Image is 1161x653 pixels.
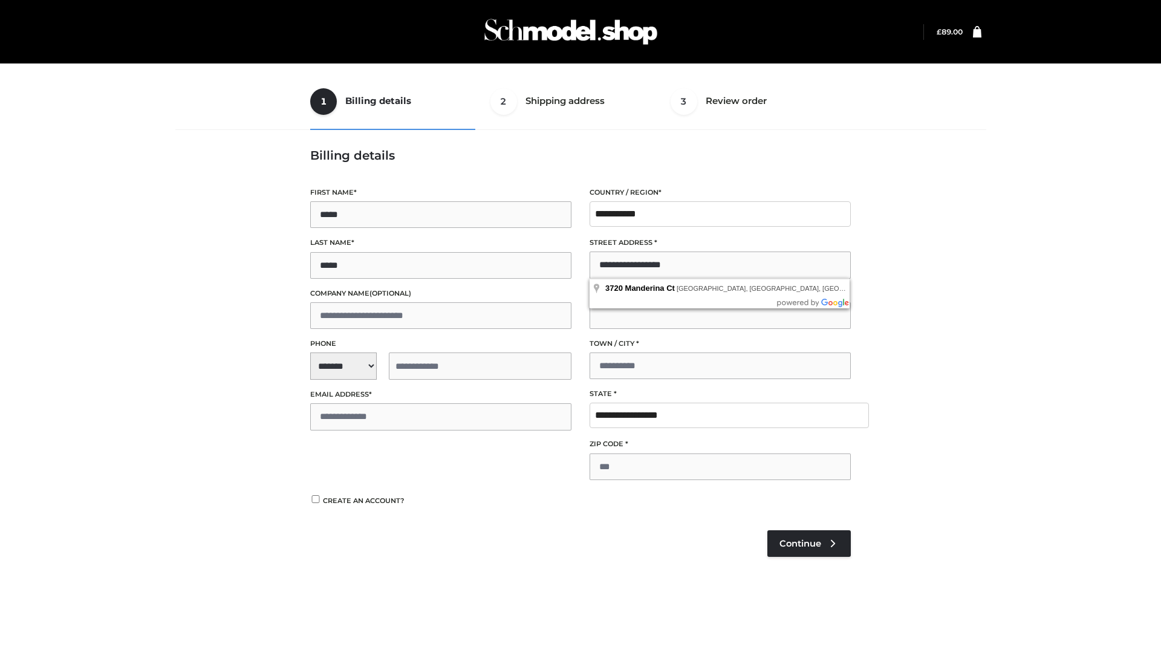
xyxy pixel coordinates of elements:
[767,530,851,557] a: Continue
[625,284,675,293] span: Manderina Ct
[590,338,851,349] label: Town / City
[937,27,963,36] bdi: 89.00
[677,285,892,292] span: [GEOGRAPHIC_DATA], [GEOGRAPHIC_DATA], [GEOGRAPHIC_DATA]
[605,284,623,293] span: 3720
[310,148,851,163] h3: Billing details
[779,538,821,549] span: Continue
[310,187,571,198] label: First name
[590,187,851,198] label: Country / Region
[480,8,662,56] img: Schmodel Admin 964
[937,27,941,36] span: £
[590,237,851,249] label: Street address
[310,288,571,299] label: Company name
[310,338,571,349] label: Phone
[369,289,411,297] span: (optional)
[323,496,405,505] span: Create an account?
[310,237,571,249] label: Last name
[590,438,851,450] label: ZIP Code
[310,495,321,503] input: Create an account?
[310,389,571,400] label: Email address
[590,388,851,400] label: State
[937,27,963,36] a: £89.00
